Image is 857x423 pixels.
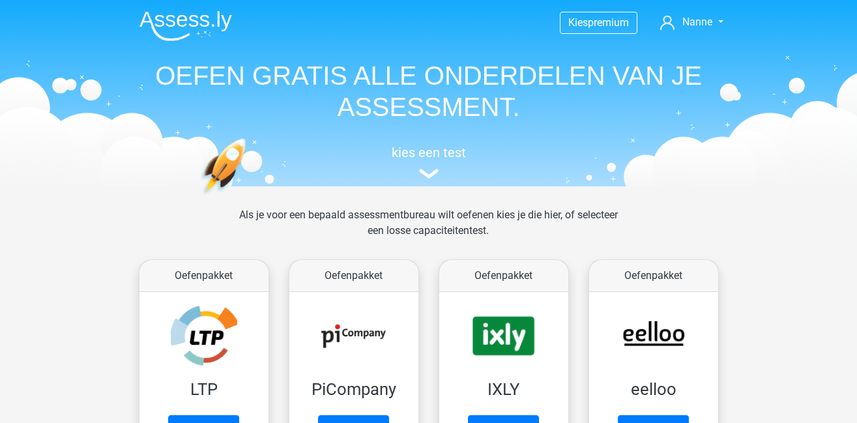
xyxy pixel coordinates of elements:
[201,138,297,256] img: oefenen
[129,60,729,123] h1: OEFEN GRATIS ALLE ONDERDELEN VAN JE ASSESSMENT.
[139,10,232,41] img: Assessly
[588,16,629,29] span: premium
[229,207,628,254] div: Als je voor een bepaald assessmentbureau wilt oefenen kies je die hier, of selecteer een losse ca...
[419,169,439,179] img: assessment
[129,145,729,179] a: kies een test
[655,14,728,30] a: Nanne
[129,145,729,160] h5: kies een test
[568,16,588,29] span: Kies
[682,16,712,28] span: Nanne
[560,14,637,31] a: Kiespremium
